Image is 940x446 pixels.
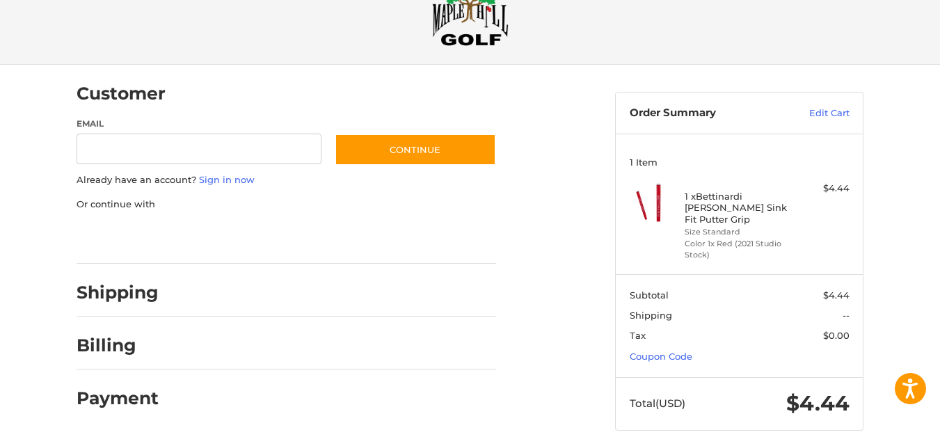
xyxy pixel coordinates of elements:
span: $4.44 [786,390,850,416]
h3: 1 Item [630,157,850,168]
h2: Customer [77,83,166,104]
span: Tax [630,330,646,341]
h4: 1 x Bettinardi [PERSON_NAME] Sink Fit Putter Grip [685,191,791,225]
h2: Billing [77,335,158,356]
span: Total (USD) [630,397,685,410]
li: Size Standard [685,226,791,238]
button: Continue [335,134,496,166]
p: Or continue with [77,198,496,212]
h3: Order Summary [630,106,779,120]
a: Coupon Code [630,351,692,362]
a: Edit Cart [779,106,850,120]
h2: Payment [77,388,159,409]
span: Subtotal [630,289,669,301]
div: $4.44 [795,182,850,196]
span: Shipping [630,310,672,321]
h2: Shipping [77,282,159,303]
label: Email [77,118,321,130]
span: -- [843,310,850,321]
span: $4.44 [823,289,850,301]
iframe: PayPal-paypal [72,225,177,250]
a: Sign in now [199,174,255,185]
li: Color 1x Red (2021 Studio Stock) [685,238,791,261]
span: $0.00 [823,330,850,341]
p: Already have an account? [77,173,496,187]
